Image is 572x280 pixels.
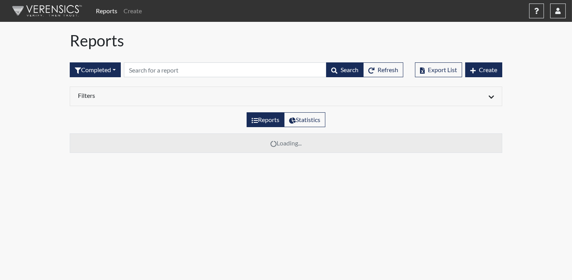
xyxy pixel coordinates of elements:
[70,62,121,77] button: Completed
[78,92,280,99] h6: Filters
[70,31,502,50] h1: Reports
[479,66,497,73] span: Create
[363,62,403,77] button: Refresh
[93,3,120,19] a: Reports
[326,62,364,77] button: Search
[72,92,500,101] div: Click to expand/collapse filters
[70,62,121,77] div: Filter by interview status
[341,66,358,73] span: Search
[120,3,145,19] a: Create
[124,62,327,77] input: Search by Registration ID, Interview Number, or Investigation Name.
[428,66,457,73] span: Export List
[415,62,462,77] button: Export List
[465,62,502,77] button: Create
[70,134,502,153] td: Loading...
[378,66,398,73] span: Refresh
[284,112,325,127] label: View statistics about completed interviews
[247,112,284,127] label: View the list of reports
